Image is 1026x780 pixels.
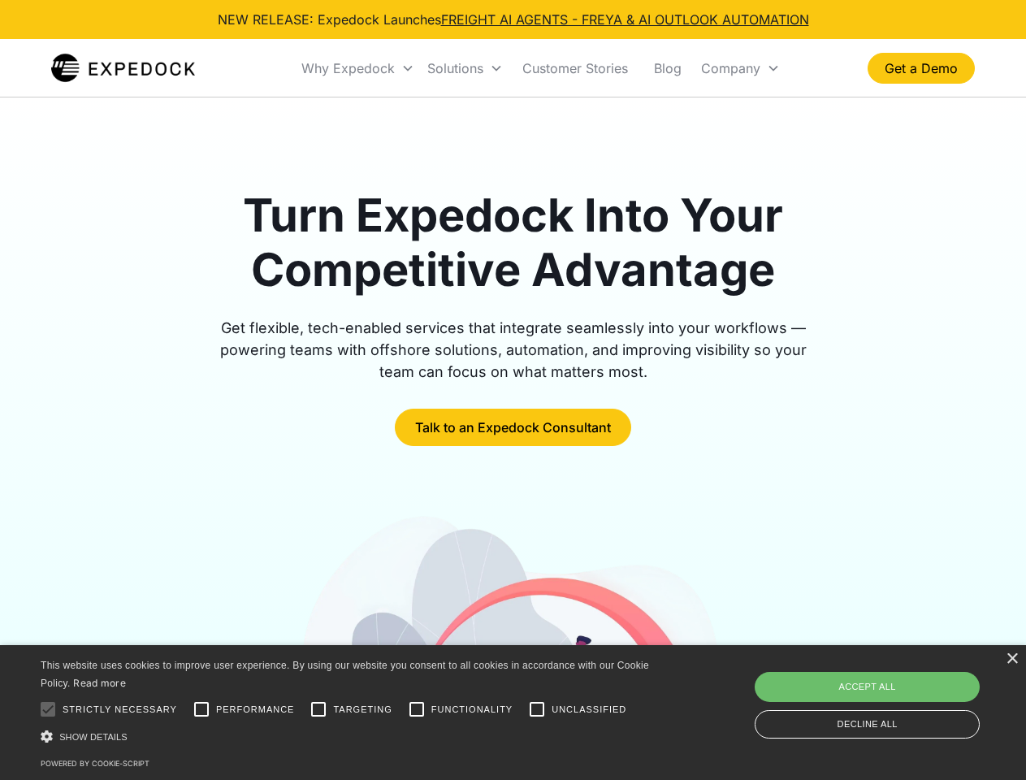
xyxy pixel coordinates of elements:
[695,41,786,96] div: Company
[701,60,760,76] div: Company
[201,317,825,383] div: Get flexible, tech-enabled services that integrate seamlessly into your workflows — powering team...
[395,409,631,446] a: Talk to an Expedock Consultant
[41,660,649,690] span: This website uses cookies to improve user experience. By using our website you consent to all coo...
[201,188,825,297] h1: Turn Expedock Into Your Competitive Advantage
[51,52,195,84] img: Expedock Logo
[41,759,149,768] a: Powered by cookie-script
[427,60,483,76] div: Solutions
[333,703,392,717] span: Targeting
[59,732,128,742] span: Show details
[431,703,513,717] span: Functionality
[552,703,626,717] span: Unclassified
[868,53,975,84] a: Get a Demo
[218,10,809,29] div: NEW RELEASE: Expedock Launches
[216,703,295,717] span: Performance
[755,604,1026,780] iframe: Chat Widget
[441,11,809,28] a: FREIGHT AI AGENTS - FREYA & AI OUTLOOK AUTOMATION
[301,60,395,76] div: Why Expedock
[63,703,177,717] span: Strictly necessary
[295,41,421,96] div: Why Expedock
[421,41,509,96] div: Solutions
[41,728,655,745] div: Show details
[73,677,126,689] a: Read more
[51,52,195,84] a: home
[641,41,695,96] a: Blog
[509,41,641,96] a: Customer Stories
